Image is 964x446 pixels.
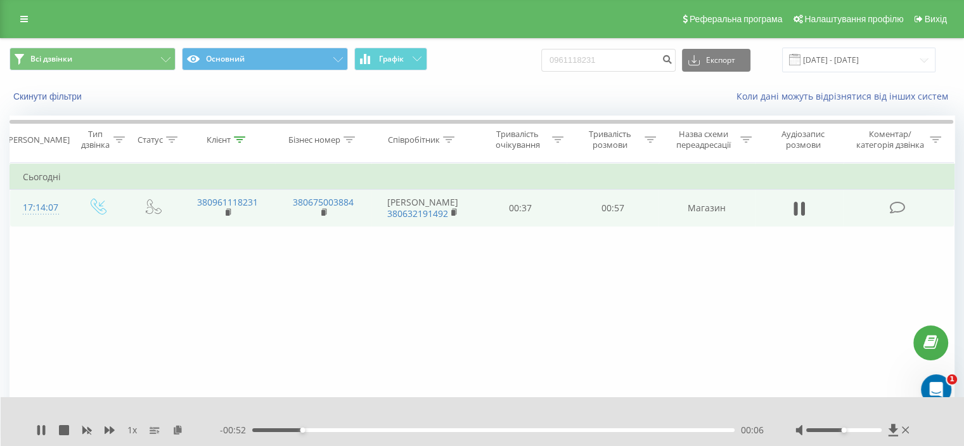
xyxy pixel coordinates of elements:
a: 380961118231 [197,196,258,208]
span: Всі дзвінки [30,54,72,64]
div: Коментар/категорія дзвінка [852,129,927,150]
td: 00:57 [567,190,659,226]
div: 17:14:07 [23,195,56,220]
div: Тип дзвінка [80,129,110,150]
span: Налаштування профілю [804,14,903,24]
td: 00:37 [475,190,567,226]
button: Скинути фільтри [10,91,88,102]
span: 00:06 [741,424,764,436]
div: Accessibility label [841,428,846,433]
button: Графік [354,48,427,70]
div: Співробітник [388,134,440,145]
td: [PERSON_NAME] [371,190,475,226]
div: Назва схеми переадресації [671,129,737,150]
span: 1 [947,374,957,384]
iframe: Intercom live chat [921,374,951,405]
input: Пошук за номером [541,49,676,72]
td: Магазин [659,190,754,226]
span: Реферальна програма [690,14,783,24]
td: Сьогодні [10,164,954,190]
div: Клієнт [207,134,231,145]
div: [PERSON_NAME] [6,134,70,145]
a: 380675003884 [293,196,354,208]
button: Основний [182,48,348,70]
span: - 00:52 [220,424,252,436]
div: Accessibility label [300,428,305,433]
button: Всі дзвінки [10,48,176,70]
span: Графік [379,55,404,63]
span: Вихід [925,14,947,24]
a: 380632191492 [387,207,448,220]
div: Тривалість розмови [578,129,641,150]
div: Статус [138,134,163,145]
div: Аудіозапис розмови [766,129,840,150]
a: Коли дані можуть відрізнятися вiд інших систем [736,90,954,102]
div: Бізнес номер [288,134,340,145]
div: Тривалість очікування [486,129,549,150]
button: Експорт [682,49,750,72]
span: 1 x [127,424,137,436]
